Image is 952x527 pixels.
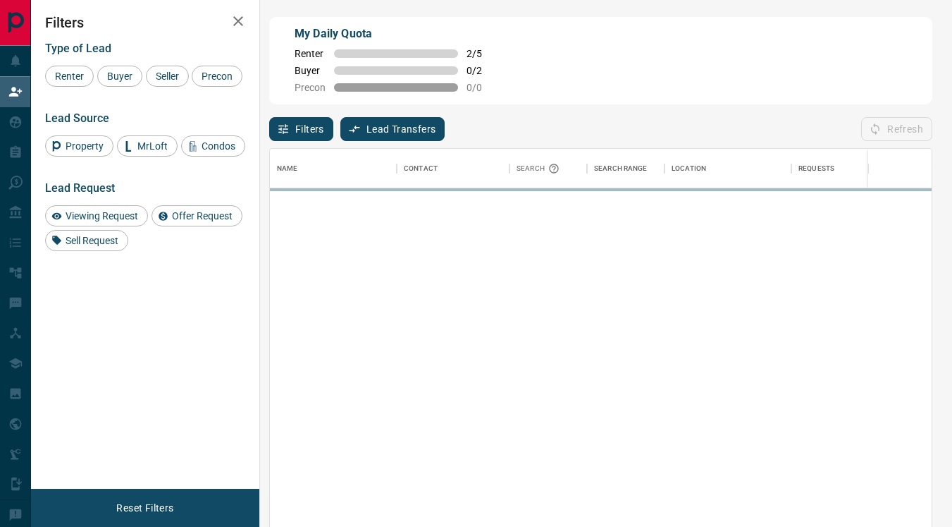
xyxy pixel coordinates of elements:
[295,82,326,93] span: Precon
[50,71,89,82] span: Renter
[798,149,834,188] div: Requests
[61,210,143,222] span: Viewing Request
[295,65,326,76] span: Buyer
[107,496,183,520] button: Reset Filters
[45,205,148,226] div: Viewing Request
[61,140,109,152] span: Property
[397,149,509,188] div: Contact
[340,117,445,141] button: Lead Transfers
[269,117,333,141] button: Filters
[152,205,242,226] div: Offer Request
[167,210,237,222] span: Offer Request
[192,66,242,87] div: Precon
[270,149,397,188] div: Name
[672,149,706,188] div: Location
[517,149,563,188] div: Search
[146,66,189,87] div: Seller
[45,230,128,251] div: Sell Request
[587,149,664,188] div: Search Range
[295,48,326,59] span: Renter
[664,149,791,188] div: Location
[45,66,94,87] div: Renter
[132,140,173,152] span: MrLoft
[45,14,245,31] h2: Filters
[45,111,109,125] span: Lead Source
[197,140,240,152] span: Condos
[45,181,115,195] span: Lead Request
[466,48,497,59] span: 2 / 5
[466,82,497,93] span: 0 / 0
[277,149,298,188] div: Name
[466,65,497,76] span: 0 / 2
[181,135,245,157] div: Condos
[97,66,142,87] div: Buyer
[151,71,184,82] span: Seller
[791,149,918,188] div: Requests
[197,71,237,82] span: Precon
[117,135,178,157] div: MrLoft
[102,71,137,82] span: Buyer
[61,235,123,246] span: Sell Request
[594,149,648,188] div: Search Range
[295,25,497,42] p: My Daily Quota
[45,135,113,157] div: Property
[404,149,438,188] div: Contact
[45,42,111,55] span: Type of Lead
